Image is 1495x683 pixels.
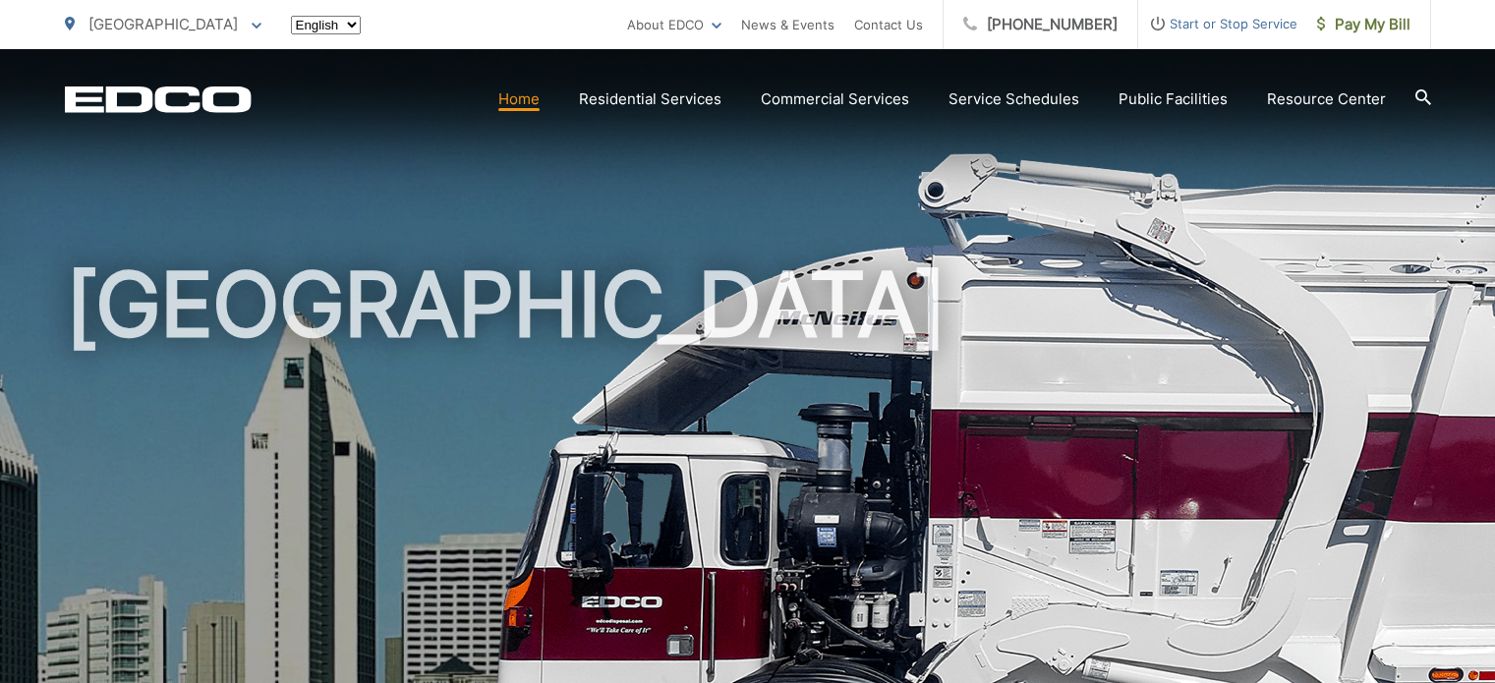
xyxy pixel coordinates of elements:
[65,85,252,113] a: EDCD logo. Return to the homepage.
[949,87,1079,111] a: Service Schedules
[579,87,721,111] a: Residential Services
[88,15,238,33] span: [GEOGRAPHIC_DATA]
[498,87,540,111] a: Home
[1267,87,1386,111] a: Resource Center
[291,16,361,34] select: Select a language
[1119,87,1228,111] a: Public Facilities
[627,13,721,36] a: About EDCO
[1317,13,1410,36] span: Pay My Bill
[854,13,923,36] a: Contact Us
[761,87,909,111] a: Commercial Services
[741,13,834,36] a: News & Events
